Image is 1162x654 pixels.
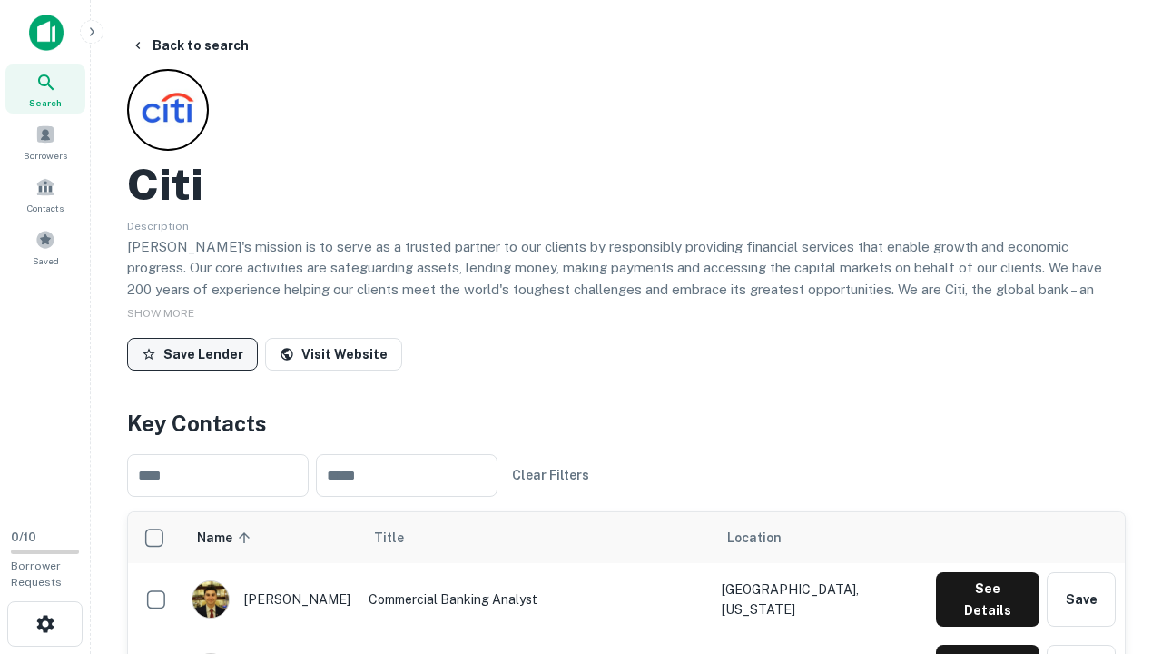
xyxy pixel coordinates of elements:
span: Saved [33,253,59,268]
iframe: Chat Widget [1071,509,1162,596]
span: Title [374,527,428,549]
span: Search [29,95,62,110]
div: [PERSON_NAME] [192,580,350,619]
span: Borrower Requests [11,560,62,589]
td: Commercial Banking Analyst [359,563,713,636]
span: 0 / 10 [11,530,36,544]
span: Contacts [27,201,64,215]
button: Save [1047,572,1116,627]
button: Clear Filters [505,459,596,491]
button: Back to search [123,29,256,62]
button: Save Lender [127,338,258,371]
th: Name [182,512,359,563]
td: [GEOGRAPHIC_DATA], [US_STATE] [713,563,927,636]
h2: Citi [127,158,203,211]
th: Title [359,512,713,563]
span: SHOW MORE [127,307,194,320]
a: Visit Website [265,338,402,371]
h4: Key Contacts [127,407,1126,440]
button: See Details [936,572,1039,627]
a: Contacts [5,170,85,219]
span: Description [127,220,189,233]
p: [PERSON_NAME]'s mission is to serve as a trusted partner to our clients by responsibly providing ... [127,236,1126,343]
a: Saved [5,223,85,272]
th: Location [713,512,927,563]
img: 1753279374948 [192,581,229,618]
span: Name [197,527,256,549]
span: Location [727,527,782,549]
a: Borrowers [5,117,85,166]
img: capitalize-icon.png [29,15,64,51]
span: Borrowers [24,148,67,163]
a: Search [5,64,85,114]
